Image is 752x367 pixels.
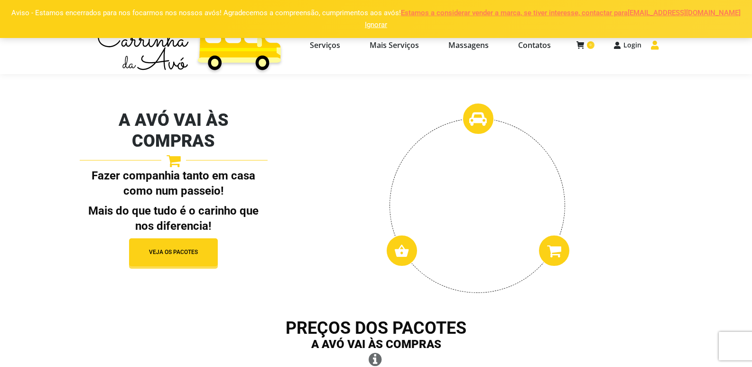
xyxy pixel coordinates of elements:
[506,24,563,66] a: Contatos
[401,9,741,17] a: Estamos a considerar vender a marca, se tiver interesse, contactar para [EMAIL_ADDRESS][DOMAIN_NAME]
[613,41,641,49] a: Login
[310,40,340,50] span: Serviços
[94,16,286,74] img: Carrinha da Avó
[80,339,673,350] div: A AVÓ VAI ÀS COMPRAS
[370,40,419,50] span: Mais Serviços
[518,40,551,50] span: Contatos
[436,24,501,66] a: Massagens
[80,318,673,339] h2: PREÇOS DOS PACOTES
[587,41,594,49] span: 0
[357,24,431,66] a: Mais Serviços
[297,24,353,66] a: Serviços
[576,41,594,49] a: 0
[365,20,387,29] a: Ignorar
[80,110,268,151] h2: A AVÓ VAI ÀS COMPRAS
[448,40,489,50] span: Massagens
[149,248,198,256] span: VEJA OS PACOTES
[129,238,218,266] button: VEJA OS PACOTES
[80,168,268,234] div: Fazer companhia tanto em casa como num passeio!
[80,203,268,234] p: Mais do que tudo é o carinho que nos diferencia!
